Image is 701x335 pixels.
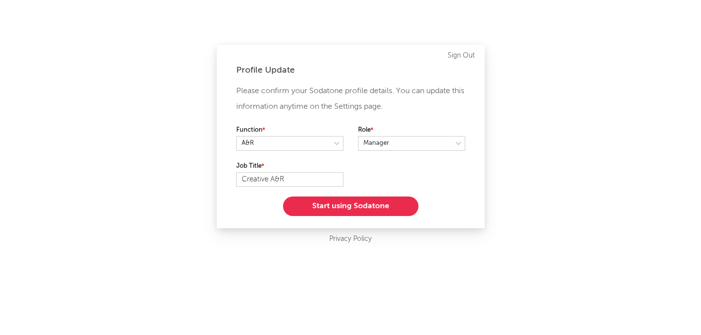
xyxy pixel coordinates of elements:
a: Privacy Policy [329,233,372,245]
label: Role [358,124,465,136]
label: Job Title [236,160,343,172]
label: Function [236,124,343,136]
button: Start using Sodatone [283,197,418,216]
p: Please confirm your Sodatone profile details. You can update this information anytime on the Sett... [236,83,465,115]
div: Profile Update [236,64,465,76]
a: Sign Out [448,50,475,61]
